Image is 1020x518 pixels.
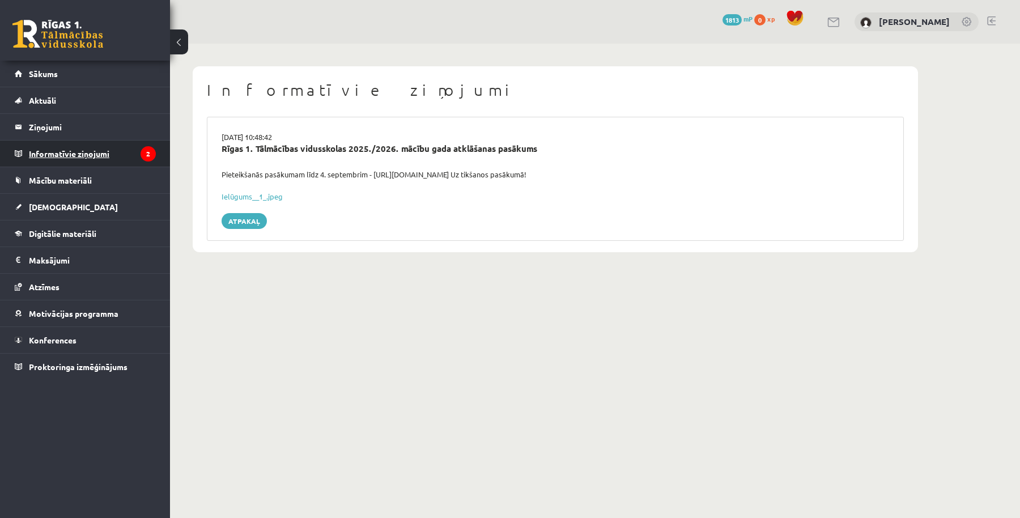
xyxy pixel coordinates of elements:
[222,213,267,229] a: Atpakaļ
[15,141,156,167] a: Informatīvie ziņojumi2
[15,87,156,113] a: Aktuāli
[879,16,950,27] a: [PERSON_NAME]
[213,131,898,143] div: [DATE] 10:48:42
[29,362,127,372] span: Proktoringa izmēģinājums
[15,167,156,193] a: Mācību materiāli
[767,14,775,23] span: xp
[15,354,156,380] a: Proktoringa izmēģinājums
[29,175,92,185] span: Mācību materiāli
[754,14,780,23] a: 0 xp
[15,114,156,140] a: Ziņojumi
[15,300,156,326] a: Motivācijas programma
[15,274,156,300] a: Atzīmes
[722,14,742,26] span: 1813
[15,327,156,353] a: Konferences
[29,95,56,105] span: Aktuāli
[222,142,889,155] div: Rīgas 1. Tālmācības vidusskolas 2025./2026. mācību gada atklāšanas pasākums
[12,20,103,48] a: Rīgas 1. Tālmācības vidusskola
[29,202,118,212] span: [DEMOGRAPHIC_DATA]
[15,61,156,87] a: Sākums
[29,69,58,79] span: Sākums
[754,14,766,26] span: 0
[722,14,753,23] a: 1813 mP
[222,192,283,201] a: Ielūgums__1_.jpeg
[29,247,156,273] legend: Maksājumi
[29,308,118,319] span: Motivācijas programma
[860,17,872,28] img: Markuss Vēvers
[29,335,76,345] span: Konferences
[207,80,904,100] h1: Informatīvie ziņojumi
[213,169,898,180] div: Pieteikšanās pasākumam līdz 4. septembrim - [URL][DOMAIN_NAME] Uz tikšanos pasākumā!
[29,282,59,292] span: Atzīmes
[15,247,156,273] a: Maksājumi
[29,141,156,167] legend: Informatīvie ziņojumi
[743,14,753,23] span: mP
[15,194,156,220] a: [DEMOGRAPHIC_DATA]
[141,146,156,162] i: 2
[29,228,96,239] span: Digitālie materiāli
[29,114,156,140] legend: Ziņojumi
[15,220,156,247] a: Digitālie materiāli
